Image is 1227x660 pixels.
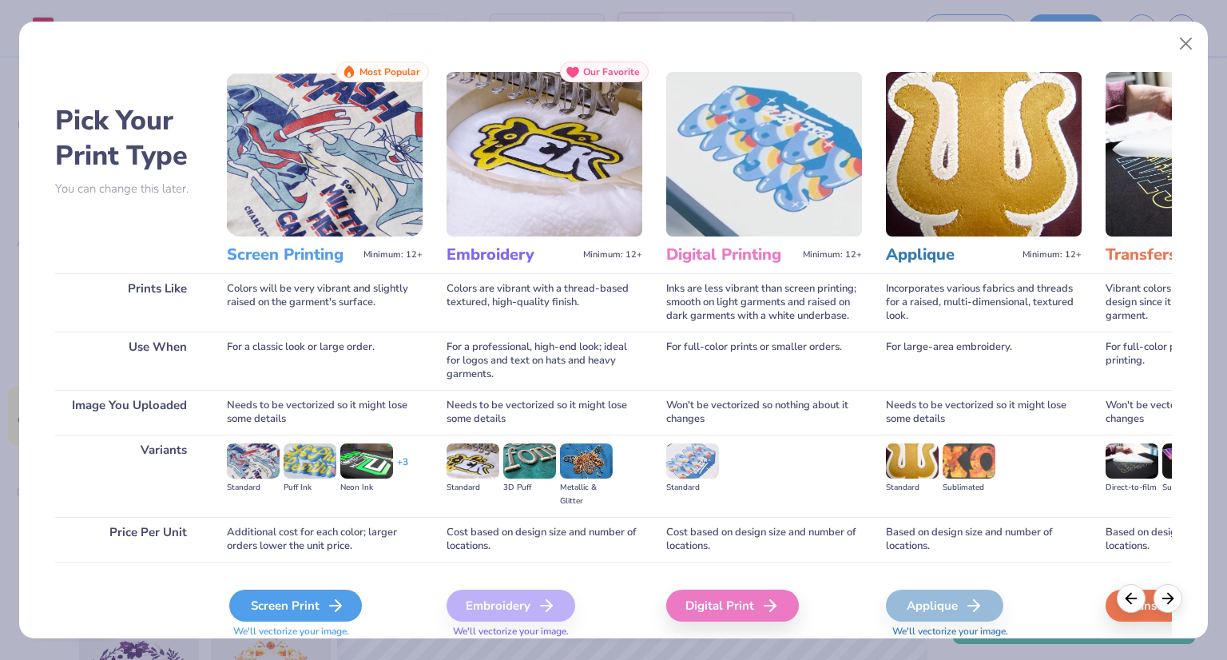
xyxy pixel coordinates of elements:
span: Minimum: 12+ [583,249,642,260]
img: Digital Printing [666,72,862,237]
div: Embroidery [447,590,575,622]
div: 3D Puff [503,481,556,495]
div: Colors will be very vibrant and slightly raised on the garment's surface. [227,273,423,332]
div: Needs to be vectorized so it might lose some details [886,390,1082,435]
span: Minimum: 12+ [803,249,862,260]
span: We'll vectorize your image. [886,625,1082,638]
img: Sublimated [943,443,995,479]
img: Neon Ink [340,443,393,479]
div: Sublimated [943,481,995,495]
div: Cost based on design size and number of locations. [447,517,642,562]
div: Price Per Unit [55,517,203,562]
img: Direct-to-film [1106,443,1158,479]
img: Embroidery [447,72,642,237]
span: Minimum: 12+ [1022,249,1082,260]
p: You can change this later. [55,182,203,196]
div: Standard [666,481,719,495]
div: Metallic & Glitter [560,481,613,508]
div: Direct-to-film [1106,481,1158,495]
h3: Screen Printing [227,245,357,265]
h3: Digital Printing [666,245,796,265]
div: For a professional, high-end look; ideal for logos and text on hats and heavy garments. [447,332,642,390]
div: Cost based on design size and number of locations. [666,517,862,562]
div: Colors are vibrant with a thread-based textured, high-quality finish. [447,273,642,332]
div: Use When [55,332,203,390]
button: Close [1171,29,1201,59]
div: Screen Print [229,590,362,622]
div: Standard [227,481,280,495]
h3: Applique [886,245,1016,265]
img: Supacolor [1162,443,1215,479]
div: Based on design size and number of locations. [886,517,1082,562]
div: Supacolor [1162,481,1215,495]
h2: Pick Your Print Type [55,103,203,173]
span: We'll vectorize your image. [227,625,423,638]
div: Needs to be vectorized so it might lose some details [447,390,642,435]
div: For large-area embroidery. [886,332,1082,390]
div: Standard [886,481,939,495]
div: Prints Like [55,273,203,332]
img: Standard [227,443,280,479]
img: Applique [886,72,1082,237]
img: Standard [447,443,499,479]
div: Digital Print [666,590,799,622]
img: Screen Printing [227,72,423,237]
div: Image You Uploaded [55,390,203,435]
div: Puff Ink [284,481,336,495]
div: Won't be vectorized so nothing about it changes [666,390,862,435]
span: We'll vectorize your image. [447,625,642,638]
div: Applique [886,590,1003,622]
div: For full-color prints or smaller orders. [666,332,862,390]
img: Standard [886,443,939,479]
span: Our Favorite [583,66,640,78]
div: Transfers [1106,590,1223,622]
div: Variants [55,435,203,517]
span: Most Popular [359,66,420,78]
div: Incorporates various fabrics and threads for a raised, multi-dimensional, textured look. [886,273,1082,332]
img: Standard [666,443,719,479]
div: Needs to be vectorized so it might lose some details [227,390,423,435]
div: Inks are less vibrant than screen printing; smooth on light garments and raised on dark garments ... [666,273,862,332]
img: Puff Ink [284,443,336,479]
img: Metallic & Glitter [560,443,613,479]
div: Additional cost for each color; larger orders lower the unit price. [227,517,423,562]
div: + 3 [397,455,408,483]
img: 3D Puff [503,443,556,479]
div: Neon Ink [340,481,393,495]
h3: Embroidery [447,245,577,265]
div: Standard [447,481,499,495]
div: For a classic look or large order. [227,332,423,390]
span: Minimum: 12+ [363,249,423,260]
